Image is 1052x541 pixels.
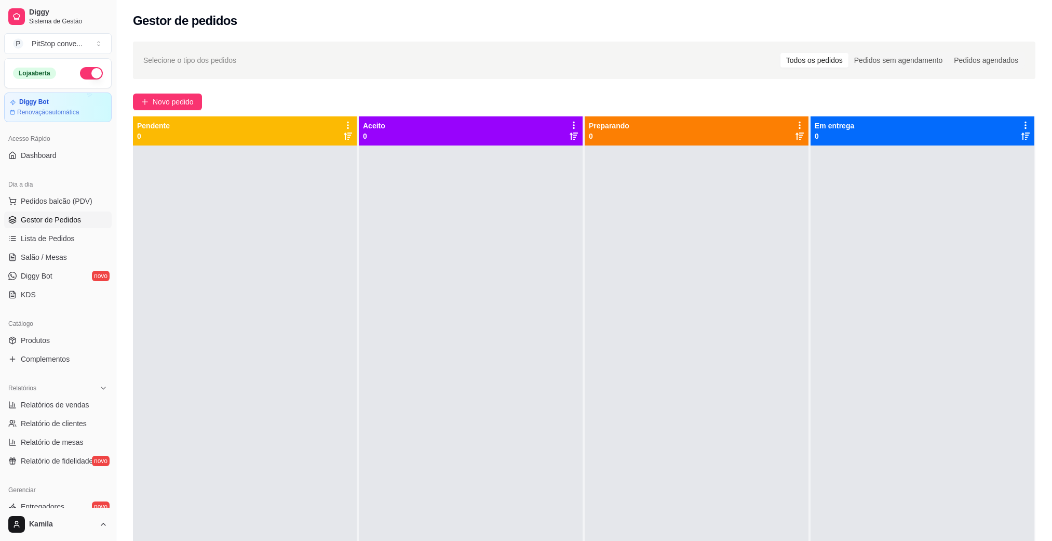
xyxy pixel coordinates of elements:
span: Relatório de clientes [21,418,87,429]
a: Relatório de clientes [4,415,112,432]
a: KDS [4,286,112,303]
div: Todos os pedidos [780,53,848,68]
div: Dia a dia [4,176,112,193]
div: PitStop conve ... [32,38,83,49]
p: 0 [363,131,385,141]
a: Diggy Botnovo [4,268,112,284]
a: Relatórios de vendas [4,397,112,413]
a: Diggy BotRenovaçãoautomática [4,93,112,122]
p: 0 [815,131,854,141]
span: Selecione o tipo dos pedidos [143,55,236,66]
p: Aceito [363,121,385,131]
h2: Gestor de pedidos [133,12,237,29]
a: DiggySistema de Gestão [4,4,112,29]
a: Salão / Mesas [4,249,112,266]
span: Gestor de Pedidos [21,215,81,225]
a: Dashboard [4,147,112,164]
button: Select a team [4,33,112,54]
div: Loja aberta [13,68,56,79]
p: Preparando [589,121,629,131]
span: Pedidos balcão (PDV) [21,196,92,206]
a: Produtos [4,332,112,349]
span: Relatório de fidelidade [21,456,93,466]
span: P [13,38,23,49]
span: KDS [21,289,36,300]
span: Relatórios [8,384,36,392]
div: Acesso Rápido [4,130,112,147]
span: Diggy [29,8,107,17]
span: Dashboard [21,150,57,161]
p: 0 [589,131,629,141]
span: Relatórios de vendas [21,400,89,410]
a: Complementos [4,351,112,367]
button: Novo pedido [133,94,202,110]
a: Entregadoresnovo [4,498,112,515]
span: Diggy Bot [21,271,52,281]
button: Pedidos balcão (PDV) [4,193,112,209]
span: Relatório de mesas [21,437,84,447]
a: Lista de Pedidos [4,230,112,247]
span: Complementos [21,354,70,364]
div: Pedidos agendados [948,53,1024,68]
div: Catálogo [4,315,112,332]
div: Pedidos sem agendamento [848,53,948,68]
div: Gerenciar [4,482,112,498]
a: Relatório de fidelidadenovo [4,453,112,469]
a: Relatório de mesas [4,434,112,451]
span: Kamila [29,520,95,529]
button: Alterar Status [80,67,103,80]
span: Produtos [21,335,50,346]
span: Lista de Pedidos [21,233,75,244]
a: Gestor de Pedidos [4,212,112,228]
p: 0 [137,131,170,141]
p: Em entrega [815,121,854,131]
p: Pendente [137,121,170,131]
button: Kamila [4,512,112,537]
article: Renovação automática [17,108,79,116]
span: Entregadores [21,502,64,512]
span: plus [141,98,149,105]
span: Salão / Mesas [21,252,67,262]
article: Diggy Bot [19,98,49,106]
span: Sistema de Gestão [29,17,107,25]
span: Novo pedido [153,96,194,108]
